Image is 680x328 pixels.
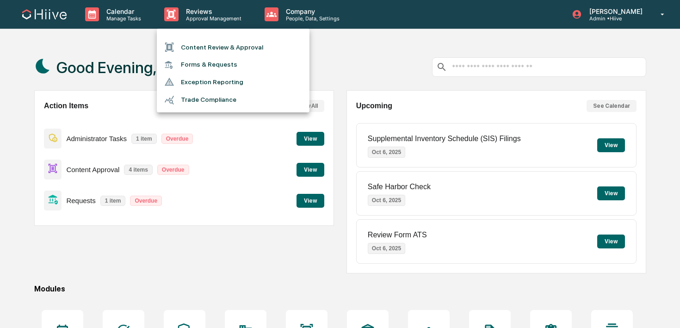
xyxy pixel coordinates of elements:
span: Pylon [92,32,112,39]
li: Content Review & Approval [157,38,309,56]
li: Exception Reporting [157,73,309,91]
li: Forms & Requests [157,56,309,73]
li: Trade Compliance [157,91,309,109]
a: Powered byPylon [65,32,112,39]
